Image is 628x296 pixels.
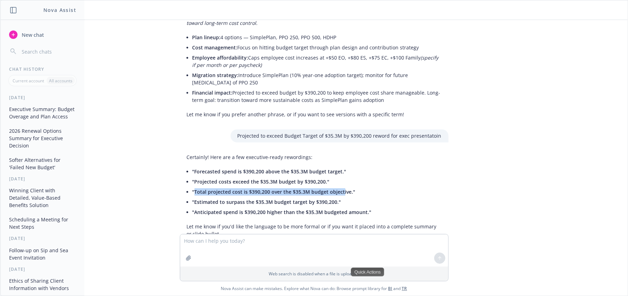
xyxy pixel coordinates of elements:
[192,54,248,61] span: Employee affordability:
[192,168,346,175] span: "Forecasted spend is $390,200 above the $35.3M budget target."
[1,176,84,182] div: [DATE]
[6,125,79,151] button: 2026 Renewal Options Summary for Executive Decision
[1,66,84,72] div: Chat History
[192,72,239,78] span: Migration strategy:
[6,214,79,233] button: Scheduling a Meeting for Next Steps
[6,103,79,122] button: Executive Summary: Budget Overage and Plan Access
[192,188,355,195] span: "Total projected cost is $390,200 over the $35.3M budget objective."
[184,271,444,277] p: Web search is disabled when a file is uploaded
[6,275,79,294] button: Ethics of Sharing Client Information with Vendors
[192,209,372,215] span: "Anticipated spend is $390,200 higher than the $35.3M budgeted amount."
[192,199,341,205] span: "Estimated to surpass the $35.3M budget target by $390,200."
[1,235,84,241] div: [DATE]
[49,78,72,84] p: All accounts
[1,266,84,272] div: [DATE]
[43,6,76,14] h1: Nova Assist
[6,28,79,41] button: New chat
[192,42,442,53] li: Focus on hitting budget target through plan design and contribution strategy
[6,154,79,173] button: Softer Alternatives for 'Failed New Budget'
[192,70,442,88] li: Introduce SimplePlan (10% year-one adoption target); monitor for future [MEDICAL_DATA] of PPO 250
[192,34,221,41] span: Plan lineup:
[20,47,76,56] input: Search chats
[192,32,442,42] li: 4 options — SimplePlan, PPO 250, PPO 500, HDHP
[192,53,442,70] li: Caps employee cost increases at +$50 EO, +$80 ES, +$75 EC, +$100 Family
[192,89,233,96] span: Financial impact:
[3,281,625,296] span: Nova Assist can make mistakes. Explore what Nova can do: Browse prompt library for and
[192,178,330,185] span: "Projected costs exceed the $35.3M budget by $390,200."
[238,132,442,139] p: Projected to exceed Budget Target of $35.3M by $390,200 reword for exec presentatoin
[187,223,442,238] p: Let me know if you'd like the language to be more formal or if you want it placed into a complete...
[192,44,238,51] span: Cost management:
[388,285,393,291] a: BI
[402,285,407,291] a: TR
[13,78,44,84] p: Current account
[6,245,79,263] button: Follow-up on Sip and Sea Event Invitation
[187,111,442,118] p: Let me know if you prefer another phrase, or if you want to see versions with a specific term!
[20,31,44,39] span: New chat
[6,185,79,211] button: Winning Client with Detailed, Value-Based Benefits Solution
[1,95,84,101] div: [DATE]
[192,88,442,105] li: Projected to exceed budget by $390,200 to keep employee cost share manageable. Long-term goal: tr...
[192,54,439,68] em: (specify if per month or per paycheck)
[187,153,442,161] p: Certainly! Here are a few executive-ready rewordings:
